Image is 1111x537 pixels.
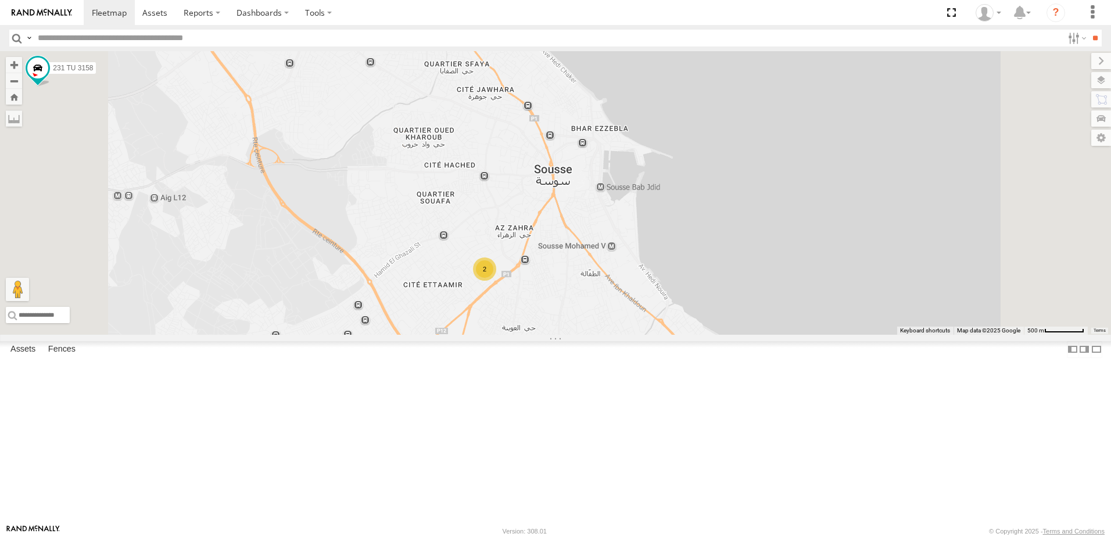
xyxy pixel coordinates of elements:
div: 2 [473,257,496,281]
img: rand-logo.svg [12,9,72,17]
label: Dock Summary Table to the Left [1067,341,1078,358]
label: Search Filter Options [1063,30,1088,46]
div: Nejah Benkhalifa [972,4,1005,22]
span: Map data ©2025 Google [957,327,1020,334]
a: Terms (opens in new tab) [1094,328,1106,333]
i: ? [1047,3,1065,22]
button: Map Scale: 500 m per 65 pixels [1024,327,1088,335]
a: Terms and Conditions [1043,528,1105,535]
label: Hide Summary Table [1091,341,1102,358]
label: Search Query [24,30,34,46]
div: © Copyright 2025 - [989,528,1105,535]
label: Map Settings [1091,130,1111,146]
label: Measure [6,110,22,127]
label: Dock Summary Table to the Right [1078,341,1090,358]
a: Visit our Website [6,525,60,537]
button: Drag Pegman onto the map to open Street View [6,278,29,301]
button: Zoom in [6,57,22,73]
label: Fences [42,341,81,357]
span: 500 m [1027,327,1044,334]
button: Zoom out [6,73,22,89]
button: Zoom Home [6,89,22,105]
div: Version: 308.01 [503,528,547,535]
label: Assets [5,341,41,357]
button: Keyboard shortcuts [900,327,950,335]
span: 231 TU 3158 [53,65,93,73]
